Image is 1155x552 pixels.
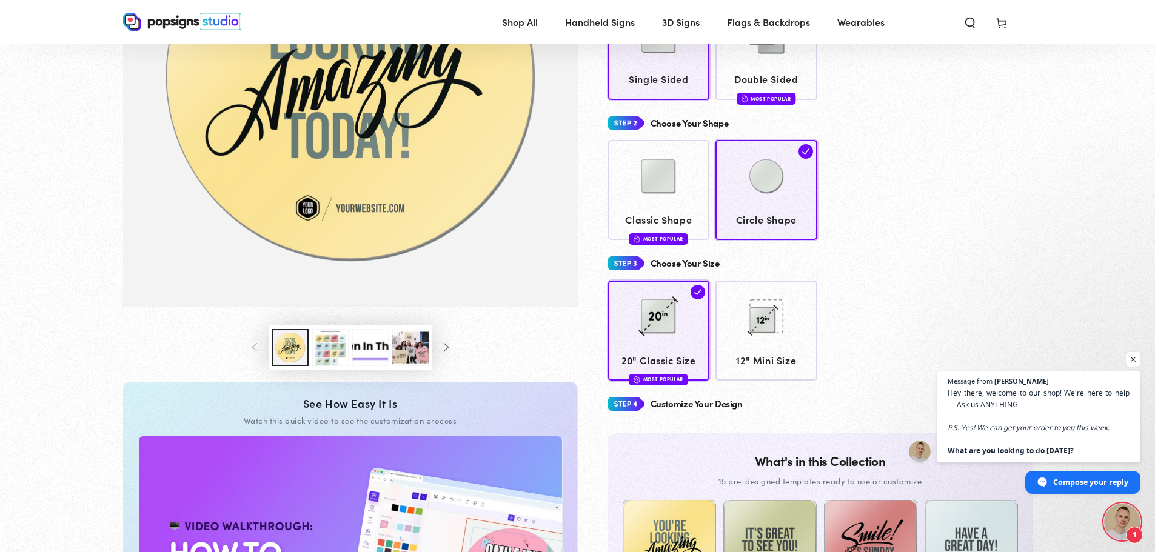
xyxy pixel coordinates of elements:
a: Circle Shape Circle Shape [715,140,817,240]
a: 12 12" Mini Size [715,281,817,381]
button: Load image 4 in gallery view [352,329,389,366]
span: Wearables [837,13,885,31]
span: 3D Signs [662,13,700,31]
span: Single Sided [614,70,704,88]
span: 20" Classic Size [614,351,704,369]
img: check.svg [798,144,813,159]
span: Shop All [502,13,538,31]
button: Slide right [432,334,459,361]
span: Hey there, welcome to our shop! We're here to help — Ask us ANYTHING. [948,387,1130,456]
span: Classic Shape [614,211,704,228]
img: fire.svg [742,95,748,103]
img: 12 [736,286,797,347]
img: Step 4 [608,393,644,415]
span: Double Sided [721,70,812,88]
img: fire.svg [634,234,640,243]
button: Load image 5 in gallery view [392,329,429,366]
div: Most Popular [629,374,688,385]
div: 15 pre-designed templates ready to use or customize [623,474,1018,488]
span: [PERSON_NAME] [994,377,1049,384]
button: Slide left [242,334,269,361]
span: Circle Shape [721,211,812,228]
div: Most Popular [629,233,688,245]
div: See How Easy It Is [138,397,563,410]
div: Most Popular [737,93,795,104]
summary: Search our site [954,8,986,35]
a: Flags & Backdrops [718,6,819,38]
img: Popsigns Studio [123,13,241,31]
img: check.svg [691,285,705,299]
h4: Choose Your Shape [651,118,729,128]
button: Load image 3 in gallery view [312,329,349,366]
h4: Choose Your Size [651,258,720,268]
h4: Customize Your Design [651,399,743,409]
a: Open chat [1104,504,1140,540]
a: Handheld Signs [556,6,644,38]
img: 20 [628,286,689,347]
div: Watch this quick video to see the customization process [138,415,563,426]
img: Circle Shape [736,146,797,207]
img: Step 3 [608,252,644,274]
span: Handheld Signs [565,13,635,31]
a: Classic Shape Classic Shape Most Popular [608,140,710,240]
img: Step 2 [608,112,644,135]
a: 20 20" Classic Size Most Popular [608,281,710,381]
a: Wearables [828,6,894,38]
img: fire.svg [634,375,640,384]
h4: What's in this Collection [623,454,1018,468]
span: Message from [948,377,993,384]
span: Flags & Backdrops [727,13,810,31]
button: Load image 2 in gallery view [272,329,309,366]
span: 1 [1126,527,1143,544]
img: Classic Shape [628,146,689,207]
span: 12" Mini Size [721,351,812,369]
a: Shop All [493,6,547,38]
span: Compose your reply [1053,471,1128,493]
a: 3D Signs [653,6,709,38]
